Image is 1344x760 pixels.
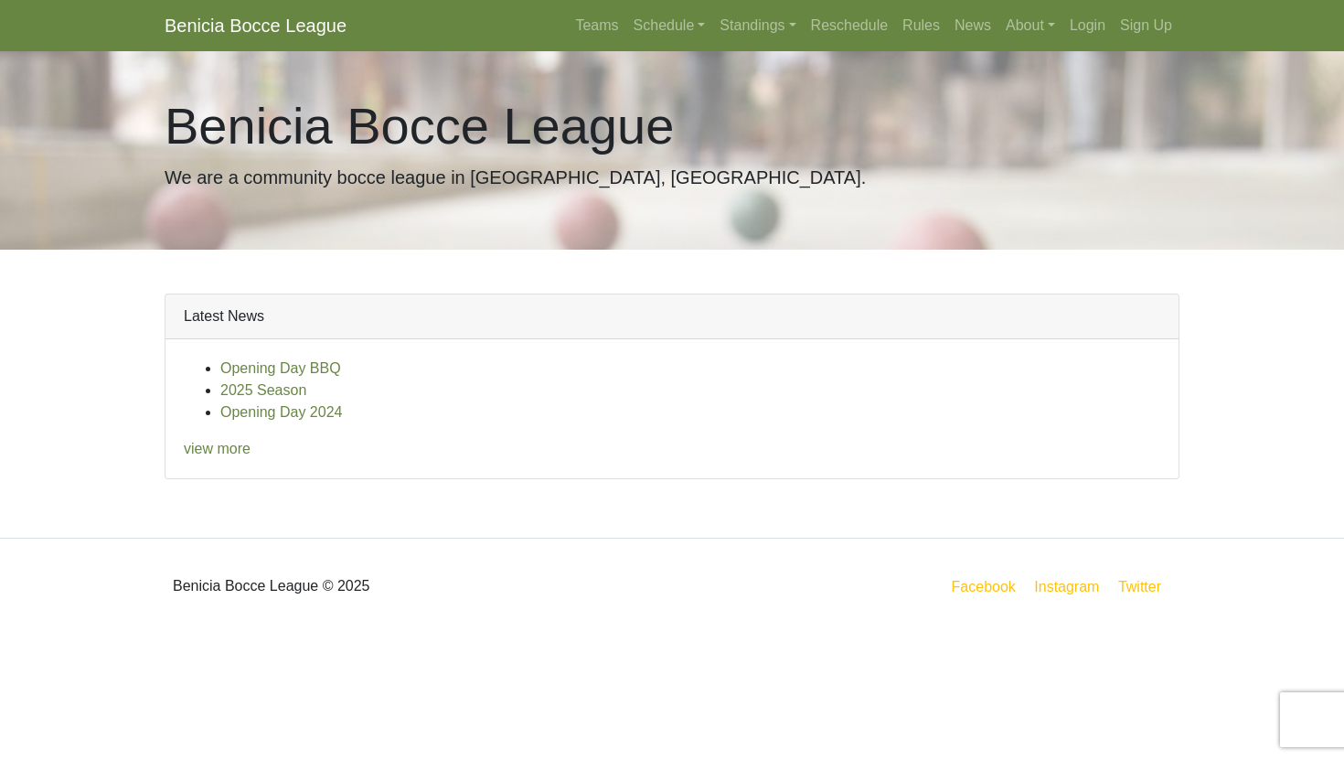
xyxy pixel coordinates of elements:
[948,575,1019,598] a: Facebook
[804,7,896,44] a: Reschedule
[626,7,713,44] a: Schedule
[184,441,251,456] a: view more
[165,95,1179,156] h1: Benicia Bocce League
[220,404,342,420] a: Opening Day 2024
[220,360,341,376] a: Opening Day BBQ
[895,7,947,44] a: Rules
[1062,7,1113,44] a: Login
[947,7,998,44] a: News
[220,382,306,398] a: 2025 Season
[1115,575,1176,598] a: Twitter
[165,164,1179,191] p: We are a community bocce league in [GEOGRAPHIC_DATA], [GEOGRAPHIC_DATA].
[1113,7,1179,44] a: Sign Up
[568,7,625,44] a: Teams
[165,7,347,44] a: Benicia Bocce League
[151,553,672,619] div: Benicia Bocce League © 2025
[712,7,803,44] a: Standings
[1030,575,1103,598] a: Instagram
[165,294,1179,339] div: Latest News
[998,7,1062,44] a: About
